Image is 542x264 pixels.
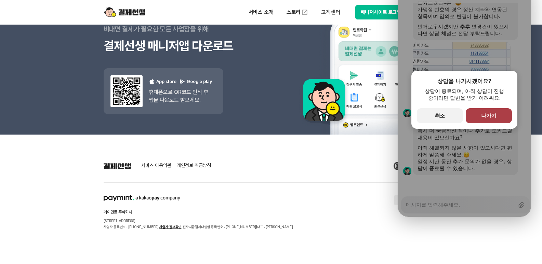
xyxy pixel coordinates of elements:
[104,38,271,55] h3: 결제선생 매니저앱 다운로드
[355,5,407,19] button: 매니저사이트 로그인
[104,224,293,230] p: 사업자 등록번호 : [PHONE_NUMBER] 전자지급결제대행업 등록번호 : [PHONE_NUMBER] 대표 : [PERSON_NAME]
[177,163,211,169] a: 개인정보 취급방침
[104,20,271,38] p: 비대면 결제가 필요한 모든 사업장을 위해
[104,195,180,201] img: paymint logo
[110,75,143,107] img: 앱 다운도르드 qr
[394,195,415,205] button: 회사소개
[104,6,145,19] img: logo
[141,163,171,169] a: 서비스 이용약관
[316,6,345,18] p: 고객센터
[301,9,308,16] img: 외부 도메인 오픈
[104,163,131,169] img: 결제선생 로고
[149,79,155,85] img: 애플 로고
[182,225,183,229] span: |
[256,225,257,229] span: |
[179,79,185,85] img: 구글 플레이 로고
[282,5,313,19] a: 스토리
[244,6,278,18] p: 서비스 소개
[104,218,293,224] p: [STREET_ADDRESS]
[159,225,182,229] a: 사업자 정보확인
[104,210,293,214] h2: 페이민트 주식회사
[394,162,402,170] img: Instagram
[179,79,212,85] p: Google play
[149,88,212,104] p: 휴대폰으로 QR코드 인식 후 앱을 다운로드 받으세요.
[149,79,176,85] p: App store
